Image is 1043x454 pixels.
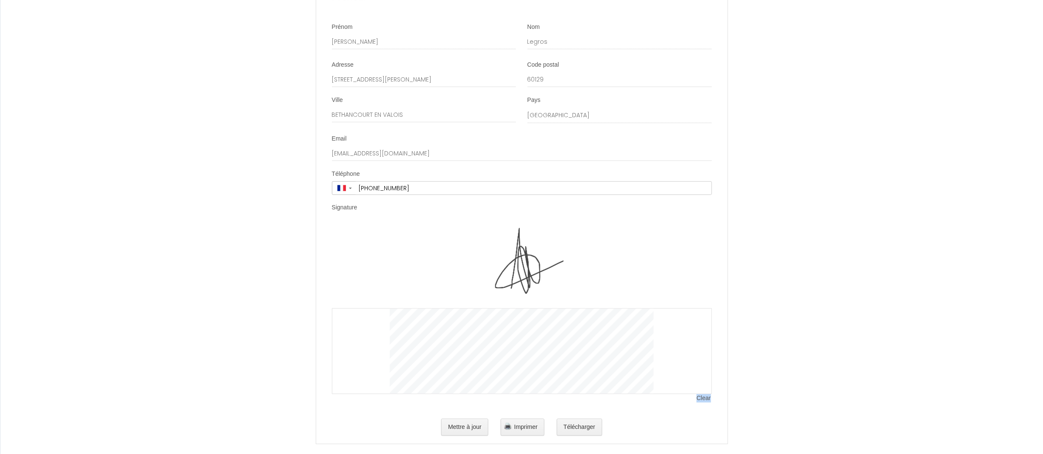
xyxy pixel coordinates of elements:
[348,186,353,190] span: ▼
[332,170,360,178] label: Téléphone
[332,203,357,212] label: Signature
[332,135,347,143] label: Email
[441,419,488,436] button: Mettre à jour
[697,394,711,403] span: Clear
[332,61,354,69] label: Adresse
[504,423,511,430] img: printer.png
[332,96,343,104] label: Ville
[527,96,541,104] label: Pays
[480,223,564,308] img: signature
[527,23,540,31] label: Nom
[356,182,711,195] input: +33 6 12 34 56 78
[501,419,544,436] button: Imprimer
[557,419,602,436] button: Télécharger
[514,423,538,430] span: Imprimer
[332,23,353,31] label: Prénom
[527,61,559,69] label: Code postal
